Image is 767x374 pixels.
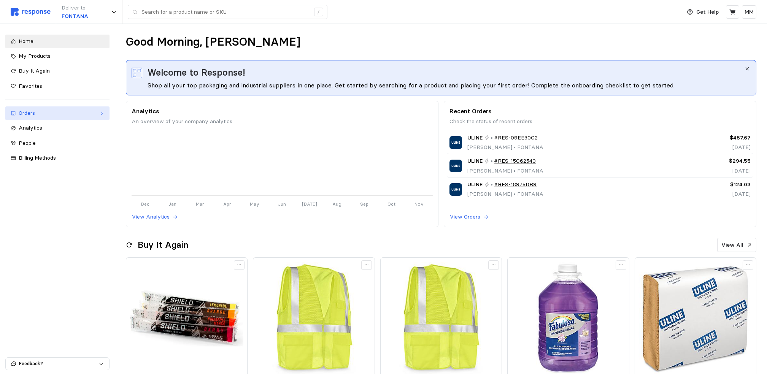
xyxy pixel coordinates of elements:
[5,79,110,93] a: Favorites
[467,181,483,189] span: ULINE
[19,154,56,161] span: Billing Methods
[314,8,323,17] div: /
[132,213,170,221] p: View Analytics
[19,139,36,146] span: People
[5,121,110,135] a: Analytics
[512,190,517,197] span: •
[491,157,493,165] p: •
[168,201,176,207] tspan: Jan
[5,64,110,78] a: Buy It Again
[449,136,462,149] img: ULINE
[62,4,88,12] p: Deliver to
[467,167,543,175] p: [PERSON_NAME] FONTANA
[250,201,259,207] tspan: May
[450,213,480,221] p: View Orders
[742,5,756,19] button: MM
[467,134,483,142] span: ULINE
[679,143,751,152] p: [DATE]
[494,181,537,189] a: #RES-18975DB9
[62,12,88,21] p: FONTANA
[132,117,433,126] p: An overview of your company analytics.
[449,183,462,196] img: ULINE
[126,35,300,49] h1: Good Morning, [PERSON_NAME]
[722,241,744,249] p: View All
[745,8,754,16] p: MM
[19,82,42,89] span: Favorites
[138,239,188,251] h2: Buy It Again
[5,151,110,165] a: Billing Methods
[132,212,178,222] button: View Analytics
[5,136,110,150] a: People
[19,38,33,44] span: Home
[679,134,751,142] p: $457.67
[5,106,110,120] a: Orders
[5,49,110,63] a: My Products
[414,201,424,207] tspan: Nov
[512,167,517,174] span: •
[449,212,489,222] button: View Orders
[141,201,149,207] tspan: Dec
[467,190,543,198] p: [PERSON_NAME] FONTANA
[387,201,395,207] tspan: Oct
[6,358,109,370] button: Feedback?
[19,109,96,117] div: Orders
[11,8,51,16] img: svg%3e
[19,124,42,131] span: Analytics
[467,157,483,165] span: ULINE
[332,201,341,207] tspan: Aug
[679,167,751,175] p: [DATE]
[449,117,751,126] p: Check the status of recent orders.
[494,157,536,165] a: #RES-15C62540
[491,134,493,142] p: •
[196,201,204,207] tspan: Mar
[132,106,433,116] p: Analytics
[360,201,368,207] tspan: Sep
[5,35,110,48] a: Home
[449,106,751,116] p: Recent Orders
[494,134,538,142] a: #RES-09EE30C2
[278,201,286,207] tspan: Jun
[679,181,751,189] p: $124.03
[449,160,462,172] img: ULINE
[148,81,744,90] div: Shop all your top packaging and industrial suppliers in one place. Get started by searching for a...
[717,238,756,252] button: View All
[19,67,50,74] span: Buy It Again
[141,5,310,19] input: Search for a product name or SKU
[223,201,231,207] tspan: Apr
[467,143,543,152] p: [PERSON_NAME] FONTANA
[512,144,517,151] span: •
[679,157,751,165] p: $294.55
[697,8,719,16] p: Get Help
[679,190,751,198] p: [DATE]
[491,181,493,189] p: •
[19,360,98,367] p: Feedback?
[148,66,245,79] span: Welcome to Response!
[683,5,724,19] button: Get Help
[132,68,142,78] img: svg%3e
[302,201,317,207] tspan: [DATE]
[19,52,51,59] span: My Products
